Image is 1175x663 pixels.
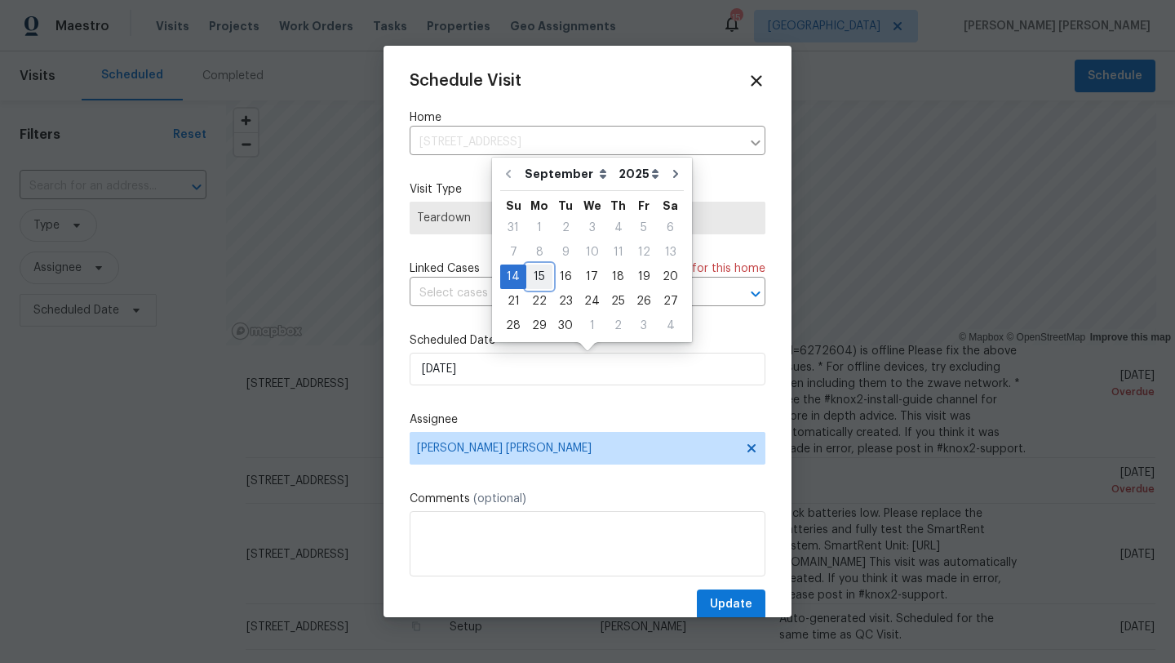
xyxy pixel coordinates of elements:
[410,260,480,277] span: Linked Cases
[526,241,552,264] div: 8
[473,493,526,505] span: (optional)
[410,181,765,198] label: Visit Type
[631,289,657,314] div: Fri Sep 26 2025
[552,265,579,288] div: 16
[605,265,631,289] div: Thu Sep 18 2025
[583,200,601,211] abbr: Wednesday
[638,200,650,211] abbr: Friday
[631,240,657,265] div: Fri Sep 12 2025
[552,289,579,314] div: Tue Sep 23 2025
[506,200,521,211] abbr: Sunday
[631,314,657,338] div: Fri Oct 03 2025
[417,210,758,226] span: Teardown
[657,240,684,265] div: Sat Sep 13 2025
[657,290,684,313] div: 27
[500,216,526,240] div: Sun Aug 31 2025
[500,290,526,313] div: 21
[605,216,631,239] div: 4
[526,290,552,313] div: 22
[579,314,605,338] div: Wed Oct 01 2025
[657,265,684,288] div: 20
[410,332,765,349] label: Scheduled Date
[410,353,765,385] input: M/D/YYYY
[526,216,552,240] div: Mon Sep 01 2025
[552,241,579,264] div: 9
[410,130,741,155] input: Enter in an address
[663,200,678,211] abbr: Saturday
[579,265,605,288] div: 17
[552,265,579,289] div: Tue Sep 16 2025
[631,241,657,264] div: 12
[526,289,552,314] div: Mon Sep 22 2025
[526,240,552,265] div: Mon Sep 08 2025
[657,289,684,314] div: Sat Sep 27 2025
[526,314,552,337] div: 29
[530,200,548,211] abbr: Monday
[500,265,526,289] div: Sun Sep 14 2025
[657,241,684,264] div: 13
[552,290,579,313] div: 23
[605,290,631,313] div: 25
[579,240,605,265] div: Wed Sep 10 2025
[605,240,631,265] div: Thu Sep 11 2025
[410,109,765,126] label: Home
[552,314,579,337] div: 30
[500,314,526,338] div: Sun Sep 28 2025
[657,314,684,337] div: 4
[747,72,765,90] span: Close
[579,216,605,239] div: 3
[631,265,657,289] div: Fri Sep 19 2025
[657,314,684,338] div: Sat Oct 04 2025
[657,265,684,289] div: Sat Sep 20 2025
[744,283,767,305] button: Open
[657,216,684,240] div: Sat Sep 06 2025
[657,216,684,239] div: 6
[526,216,552,239] div: 1
[500,240,526,265] div: Sun Sep 07 2025
[552,216,579,240] div: Tue Sep 02 2025
[605,314,631,338] div: Thu Oct 02 2025
[521,162,614,186] select: Month
[500,216,526,239] div: 31
[710,594,752,615] span: Update
[631,290,657,313] div: 26
[500,289,526,314] div: Sun Sep 21 2025
[500,241,526,264] div: 7
[500,265,526,288] div: 14
[697,590,765,620] button: Update
[552,314,579,338] div: Tue Sep 30 2025
[579,265,605,289] div: Wed Sep 17 2025
[631,216,657,240] div: Fri Sep 05 2025
[552,240,579,265] div: Tue Sep 09 2025
[579,290,605,313] div: 24
[579,314,605,337] div: 1
[526,314,552,338] div: Mon Sep 29 2025
[605,314,631,337] div: 2
[579,216,605,240] div: Wed Sep 03 2025
[631,314,657,337] div: 3
[500,314,526,337] div: 28
[663,158,688,190] button: Go to next month
[579,241,605,264] div: 10
[526,265,552,288] div: 15
[526,265,552,289] div: Mon Sep 15 2025
[410,73,521,89] span: Schedule Visit
[610,200,626,211] abbr: Thursday
[558,200,573,211] abbr: Tuesday
[410,491,765,507] label: Comments
[614,162,663,186] select: Year
[605,289,631,314] div: Thu Sep 25 2025
[605,265,631,288] div: 18
[631,216,657,239] div: 5
[496,158,521,190] button: Go to previous month
[631,265,657,288] div: 19
[579,289,605,314] div: Wed Sep 24 2025
[605,241,631,264] div: 11
[605,216,631,240] div: Thu Sep 04 2025
[410,412,765,428] label: Assignee
[417,442,737,455] span: [PERSON_NAME] [PERSON_NAME]
[552,216,579,239] div: 2
[410,281,720,306] input: Select cases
